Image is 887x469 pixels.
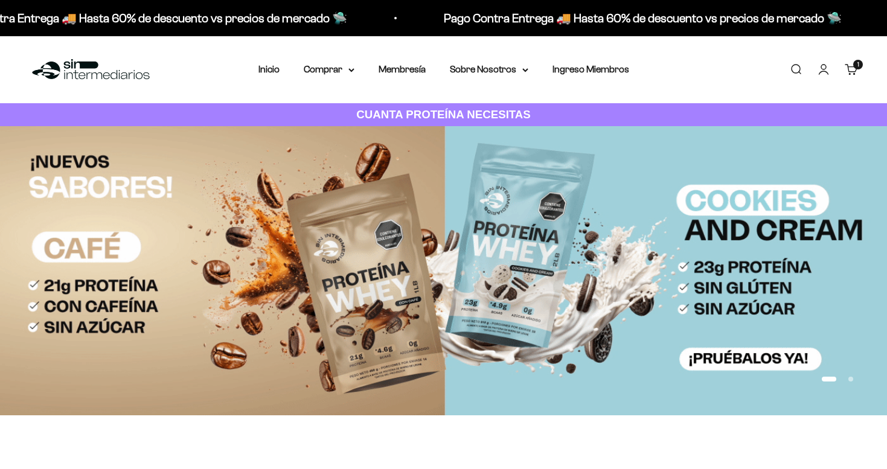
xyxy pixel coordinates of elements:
p: Pago Contra Entrega 🚚 Hasta 60% de descuento vs precios de mercado 🛸 [443,8,841,28]
span: 1 [857,62,859,68]
summary: Comprar [304,62,354,77]
a: Inicio [258,64,280,74]
a: Membresía [379,64,426,74]
summary: Sobre Nosotros [450,62,528,77]
strong: CUANTA PROTEÍNA NECESITAS [356,108,531,121]
a: Ingreso Miembros [552,64,629,74]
